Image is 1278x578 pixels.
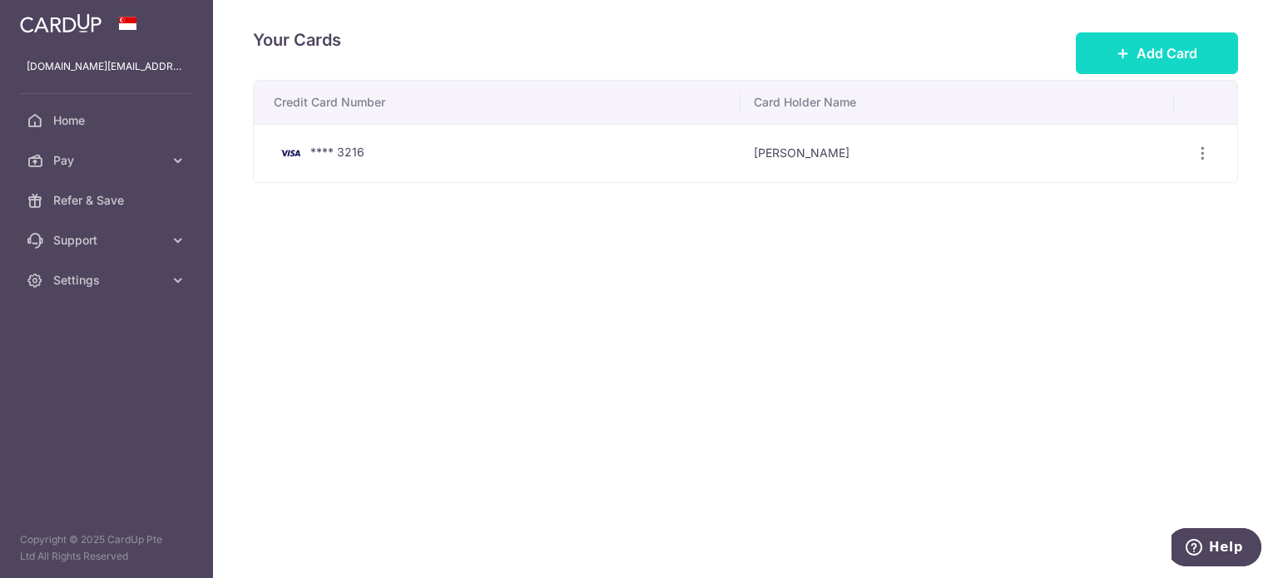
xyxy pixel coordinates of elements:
span: Help [37,12,72,27]
span: Support [53,232,163,249]
p: [DOMAIN_NAME][EMAIL_ADDRESS][DOMAIN_NAME] [27,58,186,75]
span: Pay [53,152,163,169]
span: Home [53,112,163,129]
span: Settings [53,272,163,289]
span: Add Card [1137,43,1197,63]
img: Bank Card [274,143,307,163]
h4: Your Cards [253,27,341,53]
th: Card Holder Name [741,81,1174,124]
button: Add Card [1076,32,1238,74]
img: CardUp [20,13,102,33]
th: Credit Card Number [254,81,741,124]
span: Refer & Save [53,192,163,209]
td: [PERSON_NAME] [741,124,1174,182]
iframe: Opens a widget where you can find more information [1171,528,1261,570]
